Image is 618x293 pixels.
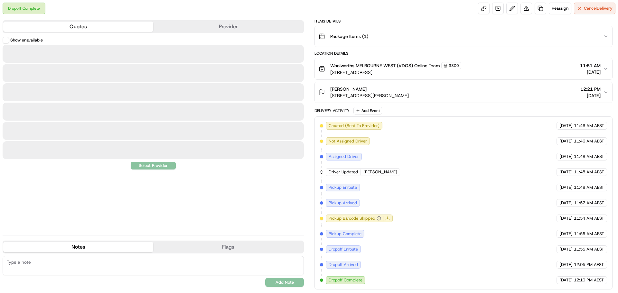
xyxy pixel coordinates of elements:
[13,93,49,100] span: Knowledge Base
[574,277,604,283] span: 12:10 PM AEST
[552,5,568,11] span: Reassign
[3,22,153,32] button: Quotes
[559,185,573,190] span: [DATE]
[559,138,573,144] span: [DATE]
[559,277,573,283] span: [DATE]
[580,92,601,99] span: [DATE]
[6,26,117,36] p: Welcome 👋
[329,185,357,190] span: Pickup Enroute
[315,82,612,103] button: [PERSON_NAME][STREET_ADDRESS][PERSON_NAME]12:21 PM[DATE]
[330,69,461,76] span: [STREET_ADDRESS]
[329,138,367,144] span: Not Assigned Driver
[584,5,613,11] span: Cancel Delivery
[330,62,440,69] span: Woolworths MELBOURNE WEST (VDOS) Online Team
[329,231,361,237] span: Pickup Complete
[329,200,357,206] span: Pickup Arrived
[574,215,604,221] span: 11:54 AM AEST
[574,200,604,206] span: 11:52 AM AEST
[549,3,571,14] button: Reassign
[315,26,612,47] button: Package Items (1)
[329,123,379,129] span: Created (Sent To Provider)
[574,246,604,252] span: 11:55 AM AEST
[10,37,43,43] label: Show unavailable
[559,246,573,252] span: [DATE]
[574,185,604,190] span: 11:48 AM AEST
[574,154,604,160] span: 11:48 AM AEST
[329,169,358,175] span: Driver Updated
[580,62,601,69] span: 11:51 AM
[6,94,12,99] div: 📗
[363,169,397,175] span: [PERSON_NAME]
[329,215,381,221] button: Pickup Barcode Skipped
[329,215,375,221] span: Pickup Barcode Skipped
[329,154,359,160] span: Assigned Driver
[574,169,604,175] span: 11:48 AM AEST
[330,33,368,40] span: Package Items ( 1 )
[574,231,604,237] span: 11:55 AM AEST
[109,63,117,71] button: Start new chat
[22,68,81,73] div: We're available if you need us!
[574,262,604,268] span: 12:05 PM AEST
[574,123,604,129] span: 11:46 AM AEST
[559,200,573,206] span: [DATE]
[153,22,303,32] button: Provider
[314,19,613,24] div: Items Details
[353,107,382,114] button: Add Event
[329,277,362,283] span: Dropoff Complete
[3,242,153,252] button: Notes
[559,262,573,268] span: [DATE]
[314,51,613,56] div: Location Details
[329,246,358,252] span: Dropoff Enroute
[45,109,78,114] a: Powered byPylon
[574,3,615,14] button: CancelDelivery
[449,63,459,68] span: 3800
[6,61,18,73] img: 1736555255976-a54dd68f-1ca7-489b-9aae-adbdc363a1c4
[559,231,573,237] span: [DATE]
[314,108,350,113] div: Delivery Activity
[580,86,601,92] span: 12:21 PM
[6,6,19,19] img: Nash
[64,109,78,114] span: Pylon
[559,154,573,160] span: [DATE]
[559,215,573,221] span: [DATE]
[61,93,103,100] span: API Documentation
[559,123,573,129] span: [DATE]
[559,169,573,175] span: [DATE]
[330,92,409,99] span: [STREET_ADDRESS][PERSON_NAME]
[153,242,303,252] button: Flags
[17,41,106,48] input: Clear
[329,262,358,268] span: Dropoff Arrived
[22,61,106,68] div: Start new chat
[580,69,601,75] span: [DATE]
[574,138,604,144] span: 11:46 AM AEST
[54,94,60,99] div: 💻
[52,91,106,102] a: 💻API Documentation
[4,91,52,102] a: 📗Knowledge Base
[315,58,612,79] button: Woolworths MELBOURNE WEST (VDOS) Online Team3800[STREET_ADDRESS]11:51 AM[DATE]
[330,86,367,92] span: [PERSON_NAME]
